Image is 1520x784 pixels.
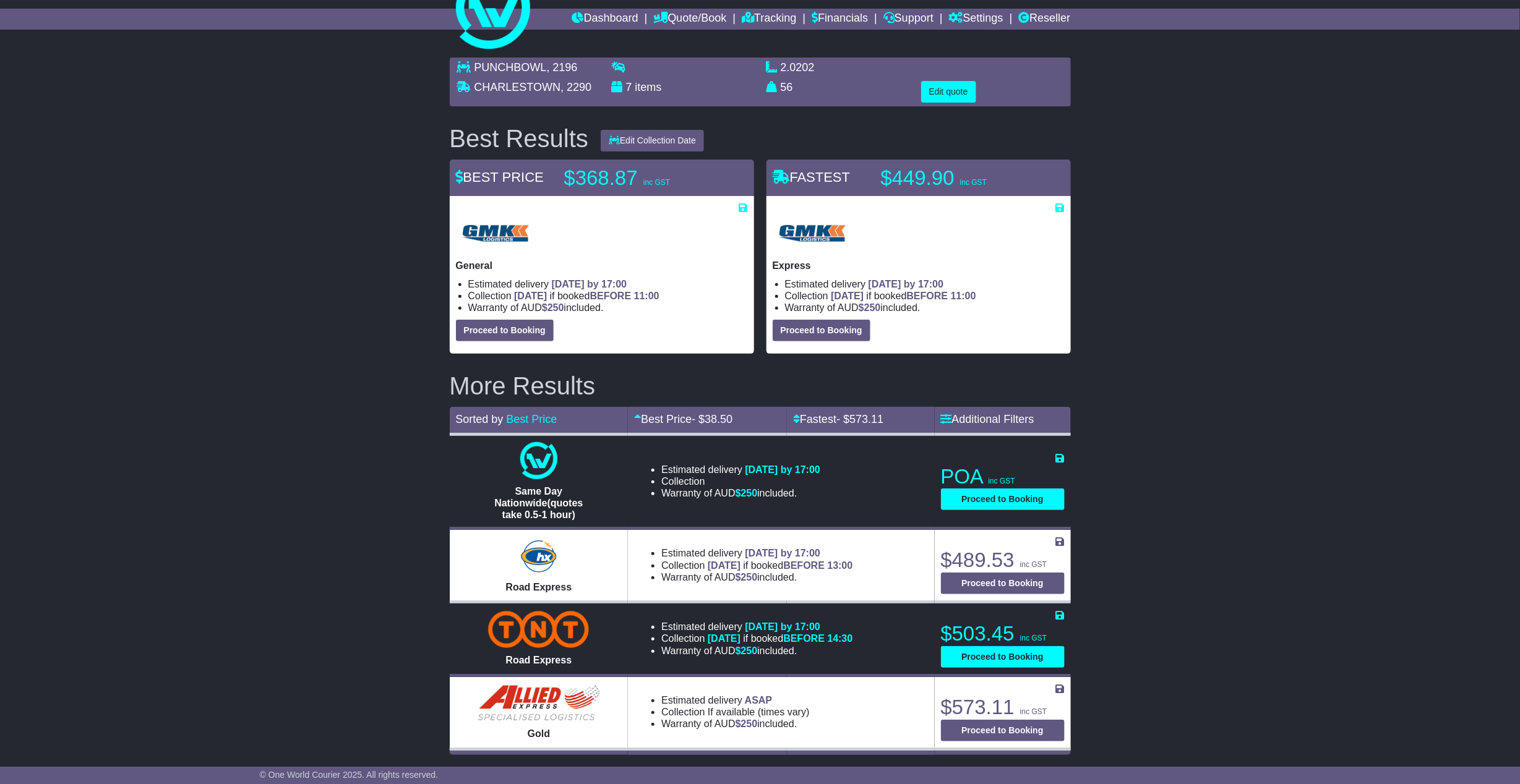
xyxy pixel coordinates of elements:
span: If available (times vary) [708,707,810,717]
span: 11:00 [634,291,659,301]
img: One World Courier: Same Day Nationwide(quotes take 0.5-1 hour) [520,442,557,479]
li: Warranty of AUD included. [468,302,748,313]
li: Estimated delivery [661,464,820,475]
li: Collection [661,706,809,718]
span: [DATE] by 17:00 [745,621,820,632]
p: General [456,260,748,271]
span: Road Express [506,582,572,592]
span: items [635,81,662,93]
span: $ [736,488,758,498]
span: 13:00 [828,560,853,571]
li: Warranty of AUD included. [661,487,820,499]
li: Collection [661,633,852,644]
span: [DATE] [514,291,547,301]
li: Collection [785,290,1065,302]
span: [DATE] by 17:00 [745,548,820,558]
span: $ [736,646,758,656]
span: 250 [741,646,758,656]
span: if booked [514,291,659,301]
span: 250 [741,488,758,498]
span: [DATE] [708,633,741,644]
button: Proceed to Booking [941,488,1065,510]
span: [DATE] [831,291,864,301]
li: Warranty of AUD included. [785,302,1065,313]
button: Proceed to Booking [773,320,870,341]
span: 7 [626,81,632,93]
span: 11:00 [951,291,976,301]
span: , 2196 [547,61,578,74]
li: Warranty of AUD included. [661,645,852,657]
p: $573.11 [941,695,1065,720]
span: [DATE] by 17:00 [552,279,627,289]
a: Fastest- $573.11 [793,413,883,425]
img: GMK Logistics: General [456,214,535,254]
a: Quote/Book [653,9,726,30]
p: $489.53 [941,548,1065,573]
a: Financials [812,9,868,30]
span: - $ [836,413,883,425]
h2: More Results [450,372,1071,399]
button: Proceed to Booking [941,720,1065,741]
span: 573.11 [849,413,883,425]
span: if booked [708,560,852,571]
span: inc GST [960,178,987,187]
span: inc GST [1020,560,1047,569]
li: Collection [661,475,820,487]
span: Road Express [506,655,572,665]
span: PUNCHBOWL [474,61,547,74]
span: $ [859,302,881,313]
div: Best Results [444,125,595,152]
a: Additional Filters [941,413,1034,425]
span: inc GST [1020,707,1047,716]
span: $ [736,718,758,729]
img: TNT Domestic: Road Express [488,611,589,648]
a: Settings [949,9,1003,30]
span: Same Day Nationwide(quotes take 0.5-1 hour) [494,486,583,520]
span: [DATE] by 17:00 [745,464,820,475]
span: BEFORE [907,291,948,301]
span: BEFORE [783,633,825,644]
button: Proceed to Booking [941,646,1065,668]
li: Warranty of AUD included. [661,718,809,730]
li: Estimated delivery [468,278,748,290]
span: 250 [741,718,758,729]
span: $ [736,572,758,582]
span: if booked [708,633,852,644]
span: 14:30 [828,633,853,644]
span: $ [542,302,564,313]
li: Estimated delivery [661,694,809,706]
li: Estimated delivery [661,547,852,559]
a: Tracking [742,9,796,30]
span: FASTEST [773,169,851,185]
span: [DATE] [708,560,741,571]
span: Sorted by [456,413,504,425]
li: Collection [661,560,852,571]
a: Dashboard [572,9,638,30]
span: - $ [692,413,732,425]
span: 38.50 [705,413,732,425]
button: Edit quote [921,81,976,103]
p: Express [773,260,1065,271]
p: $368.87 [564,166,719,190]
span: Gold [528,728,550,739]
button: Proceed to Booking [456,320,554,341]
a: Best Price [507,413,557,425]
li: Estimated delivery [661,621,852,633]
span: BEFORE [590,291,632,301]
button: Edit Collection Date [601,130,704,151]
span: CHARLESTOWN [474,81,561,93]
a: Support [883,9,934,30]
span: BEFORE [783,560,825,571]
span: BEST PRICE [456,169,544,185]
img: GMK Logistics: Express [773,214,852,254]
a: Best Price- $38.50 [634,413,732,425]
span: , 2290 [560,81,591,93]
span: inc GST [643,178,670,187]
span: ASAP [745,695,772,705]
a: Reseller [1018,9,1070,30]
img: Allied Express Local Courier: Gold [477,684,601,722]
li: Warranty of AUD included. [661,571,852,583]
li: Collection [468,290,748,302]
p: $503.45 [941,621,1065,646]
span: 56 [781,81,793,93]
